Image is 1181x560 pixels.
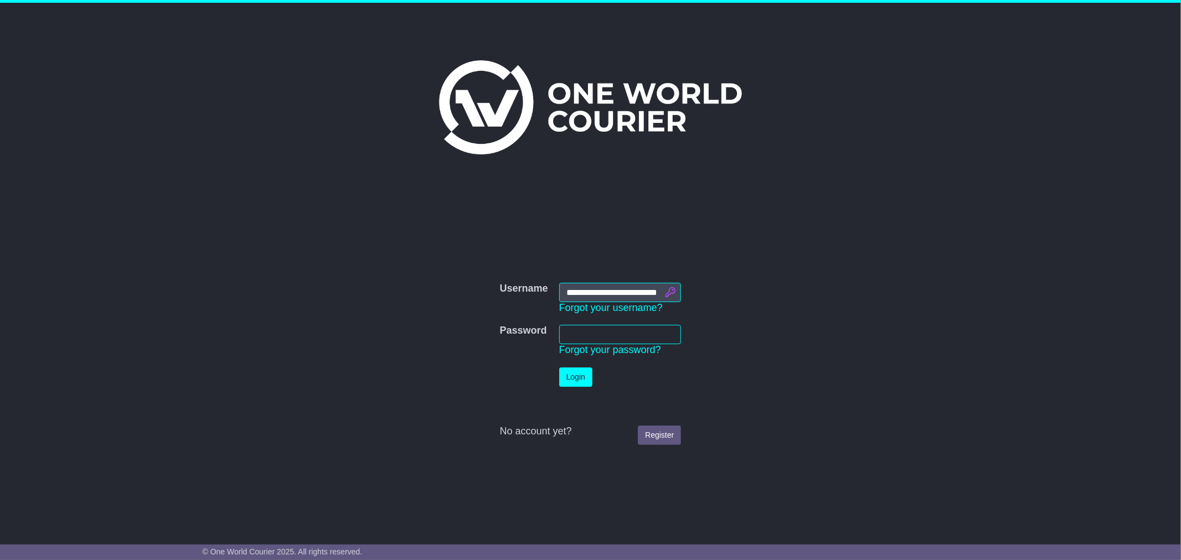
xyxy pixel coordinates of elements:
a: Forgot your username? [559,302,663,313]
a: Register [638,426,681,445]
img: One World [439,60,741,154]
button: Login [559,367,592,387]
label: Password [500,325,547,337]
label: Username [500,283,548,295]
div: No account yet? [500,426,682,438]
span: © One World Courier 2025. All rights reserved. [203,547,363,556]
a: Forgot your password? [559,344,661,355]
